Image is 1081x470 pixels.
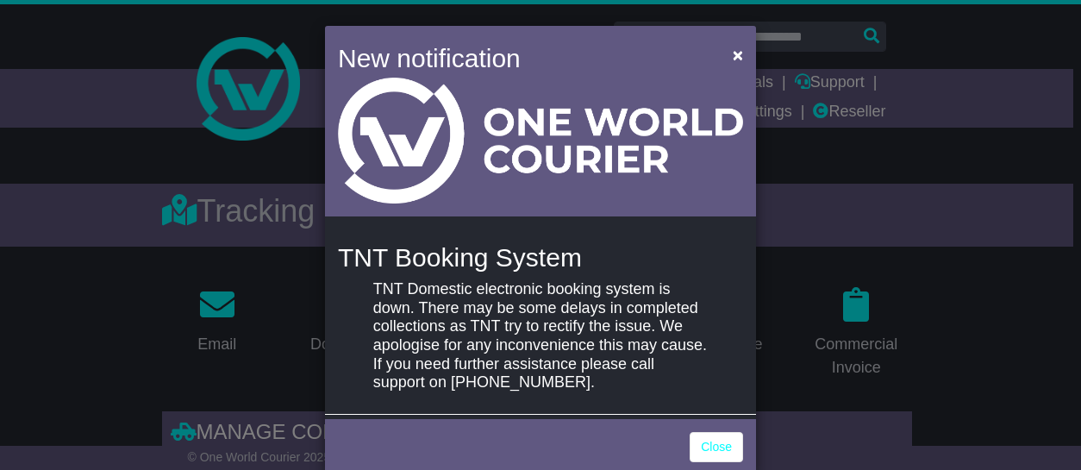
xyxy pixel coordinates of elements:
[690,432,743,462] a: Close
[724,37,752,72] button: Close
[373,280,708,392] p: TNT Domestic electronic booking system is down. There may be some delays in completed collections...
[338,39,708,78] h4: New notification
[338,243,743,272] h4: TNT Booking System
[338,78,743,204] img: Light
[733,45,743,65] span: ×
